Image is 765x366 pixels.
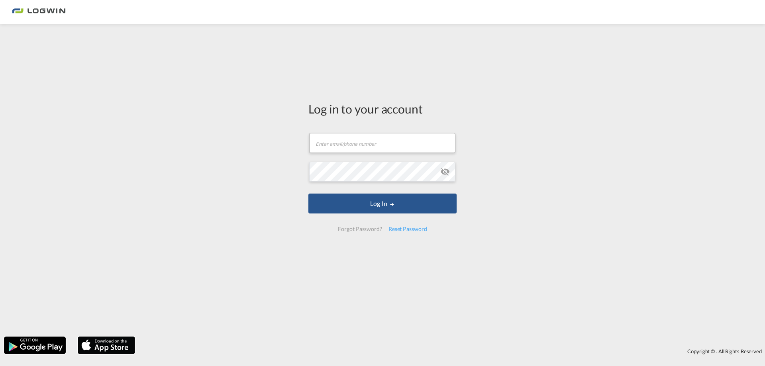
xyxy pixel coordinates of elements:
[309,133,455,153] input: Enter email/phone number
[77,336,136,355] img: apple.png
[308,194,457,213] button: LOGIN
[335,222,385,236] div: Forgot Password?
[440,167,450,176] md-icon: icon-eye-off
[12,3,66,21] img: bc73a0e0d8c111efacd525e4c8ad7d32.png
[308,100,457,117] div: Log in to your account
[385,222,430,236] div: Reset Password
[3,336,67,355] img: google.png
[139,344,765,358] div: Copyright © . All Rights Reserved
